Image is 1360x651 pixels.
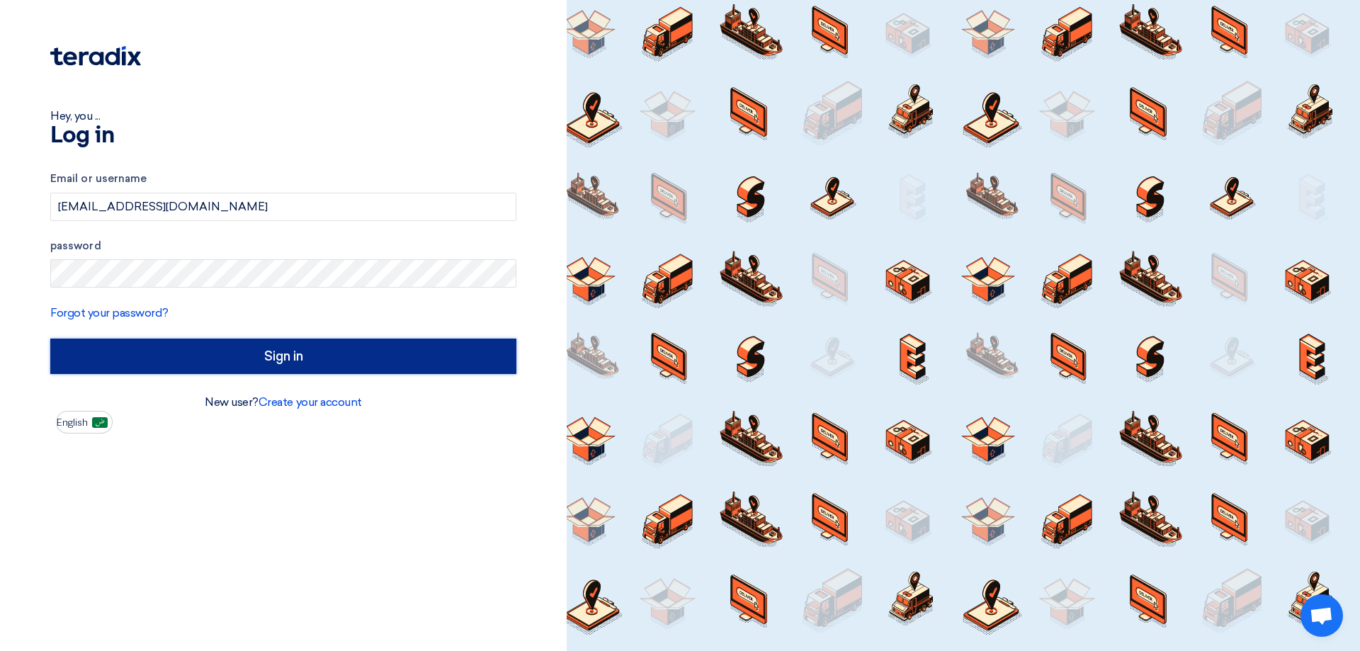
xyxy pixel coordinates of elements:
input: Enter your business email or username [50,193,516,221]
font: Email or username [50,172,147,185]
a: Create your account [259,395,362,409]
input: Sign in [50,339,516,374]
button: English [56,411,113,434]
font: Log in [50,125,114,147]
font: Hey, you ... [50,109,100,123]
font: New user? [205,395,259,409]
img: Teradix logo [50,46,141,66]
font: password [50,239,101,252]
font: English [57,417,88,429]
a: Open chat [1300,594,1343,637]
img: ar-AR.png [92,417,108,428]
a: Forgot your password? [50,306,169,319]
